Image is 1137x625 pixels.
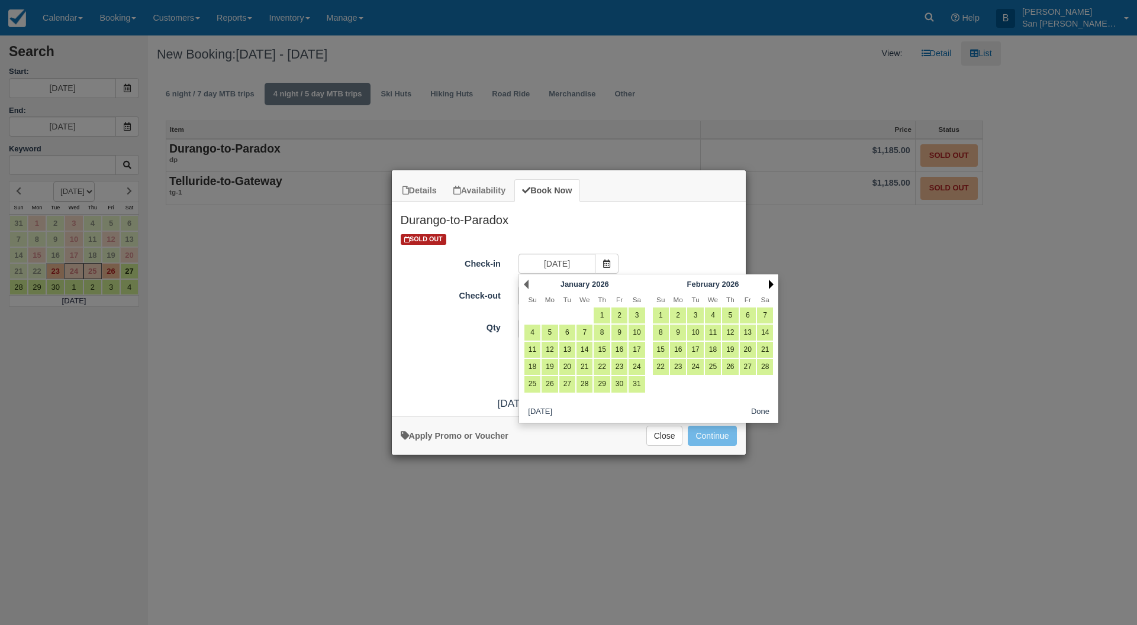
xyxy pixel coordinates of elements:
[670,359,686,375] a: 23
[528,296,536,303] span: Sunday
[629,376,645,392] a: 31
[559,376,575,392] a: 27
[670,342,686,358] a: 16
[646,426,683,446] button: Close
[542,342,558,358] a: 12
[705,307,721,323] a: 4
[722,325,738,341] a: 12
[740,342,756,358] a: 20
[579,296,590,303] span: Wednesday
[392,202,746,410] div: Item Modal
[392,286,510,302] label: Check-out
[594,342,610,358] a: 15
[722,342,738,358] a: 19
[594,359,610,375] a: 22
[705,325,721,341] a: 11
[629,325,645,341] a: 10
[653,359,669,375] a: 22
[670,325,686,341] a: 9
[653,342,669,358] a: 15
[446,179,513,202] a: Availability
[653,307,669,323] a: 1
[559,325,575,341] a: 6
[401,431,508,441] a: Apply Voucher
[726,296,735,303] span: Thursday
[769,280,774,289] a: Next
[629,307,645,323] a: 3
[542,325,558,341] a: 5
[611,307,627,323] a: 2
[757,359,773,375] a: 28
[594,307,610,323] a: 1
[653,325,669,341] a: 8
[559,359,575,375] a: 20
[576,325,592,341] a: 7
[559,342,575,358] a: 13
[524,280,529,289] a: Prev
[611,342,627,358] a: 16
[524,359,540,375] a: 18
[392,202,746,232] h2: Durango-to-Paradox
[722,307,738,323] a: 5
[670,307,686,323] a: 2
[611,376,627,392] a: 30
[745,296,751,303] span: Friday
[674,296,683,303] span: Monday
[401,234,447,244] span: SOLD OUT
[524,376,540,392] a: 25
[524,342,540,358] a: 11
[740,307,756,323] a: 6
[687,325,703,341] a: 10
[514,179,579,202] a: Book Now
[722,359,738,375] a: 26
[705,342,721,358] a: 18
[722,280,739,289] span: 2026
[392,318,510,334] label: Qty
[687,359,703,375] a: 24
[524,405,557,420] button: [DATE]
[757,342,773,358] a: 21
[576,342,592,358] a: 14
[524,325,540,341] a: 4
[598,296,606,303] span: Thursday
[498,397,571,409] span: [DATE] - [DATE]
[757,307,773,323] a: 7
[392,254,510,270] label: Check-in
[545,296,555,303] span: Monday
[594,376,610,392] a: 29
[656,296,665,303] span: Sunday
[576,359,592,375] a: 21
[561,280,590,289] span: January
[688,426,736,446] button: Add to Booking
[687,280,720,289] span: February
[691,296,699,303] span: Tuesday
[395,179,445,202] a: Details
[687,307,703,323] a: 3
[594,325,610,341] a: 8
[740,359,756,375] a: 27
[633,296,641,303] span: Saturday
[740,325,756,341] a: 13
[708,296,718,303] span: Wednesday
[761,296,769,303] span: Saturday
[611,359,627,375] a: 23
[611,325,627,341] a: 9
[757,325,773,341] a: 14
[576,376,592,392] a: 28
[616,296,623,303] span: Friday
[687,342,703,358] a: 17
[563,296,571,303] span: Tuesday
[542,359,558,375] a: 19
[392,396,746,411] div: :
[705,359,721,375] a: 25
[629,342,645,358] a: 17
[542,376,558,392] a: 26
[629,359,645,375] a: 24
[592,280,609,289] span: 2026
[746,405,774,420] button: Done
